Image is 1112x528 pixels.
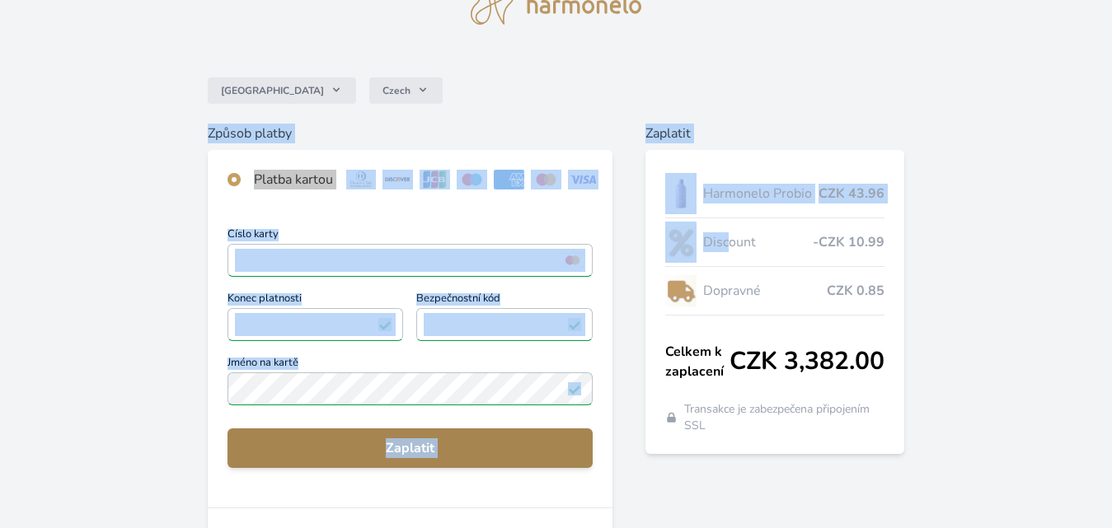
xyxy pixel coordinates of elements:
span: Discount [703,232,814,252]
button: [GEOGRAPHIC_DATA] [208,77,356,104]
span: Jméno na kartě [228,357,594,372]
span: Číslo karty [228,229,594,244]
iframe: Iframe pro číslo karty [235,249,586,272]
img: discount-lo.png [665,222,697,263]
iframe: Iframe pro bezpečnostní kód [424,313,585,336]
h6: Způsob platby [208,124,613,143]
span: CZK 43.96 [819,184,884,203]
span: Dopravné [703,281,828,301]
img: diners.svg [346,170,377,189]
img: CLEAN_PROBIO_se_stinem_x-lo.jpg [665,173,697,214]
img: Platné pole [378,318,392,331]
img: Platné pole [568,382,581,395]
img: visa.svg [568,170,598,189]
div: Platba kartou [254,170,333,189]
span: Czech [382,84,411,97]
img: Platné pole [568,318,581,331]
button: Zaplatit [228,428,594,468]
img: mc [561,253,584,268]
h6: Zaplatit [645,124,904,143]
img: delivery-lo.png [665,270,697,311]
span: Bezpečnostní kód [416,293,593,308]
span: Harmonelo Probio [703,184,819,203]
span: -CZK 10.99 [813,232,884,252]
button: Czech [369,77,443,104]
img: mc.svg [531,170,561,189]
img: amex.svg [494,170,524,189]
span: [GEOGRAPHIC_DATA] [221,84,324,97]
img: jcb.svg [420,170,450,189]
span: Konec platnosti [228,293,404,308]
span: Zaplatit [241,438,580,458]
span: Celkem k zaplacení [665,342,730,381]
span: CZK 3,382.00 [730,347,884,376]
input: Jméno na kartěPlatné pole [228,372,594,405]
img: discover.svg [382,170,413,189]
span: Transakce je zabezpečena připojením SSL [684,401,884,434]
span: CZK 0.85 [827,281,884,301]
img: maestro.svg [457,170,487,189]
iframe: Iframe pro datum vypršení platnosti [235,313,396,336]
